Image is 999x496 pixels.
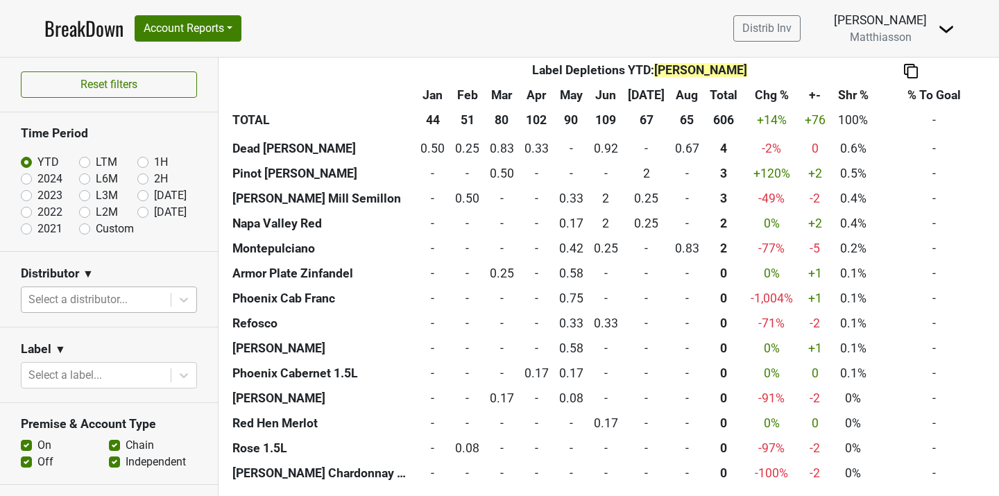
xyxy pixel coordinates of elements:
[704,236,743,261] th: 1.500
[485,261,520,286] td: 0.25
[588,211,623,236] td: 2.001
[522,314,550,332] div: -
[592,164,620,182] div: -
[588,261,623,286] td: 0
[938,21,955,37] img: Dropdown Menu
[37,221,62,237] label: 2021
[485,136,520,161] td: 0.833
[830,236,876,261] td: 0.2%
[21,71,197,98] button: Reset filters
[592,214,620,232] div: 2
[626,339,667,357] div: -
[450,311,485,336] td: 0
[450,108,485,132] th: 51
[419,139,447,157] div: 0.50
[522,164,550,182] div: -
[485,161,520,186] td: 0.5
[519,286,554,311] td: 0
[626,314,667,332] div: -
[592,289,620,307] div: -
[229,311,416,336] th: Refosco
[623,336,669,361] td: 0
[557,314,585,332] div: 0.33
[623,236,669,261] td: 0
[623,161,669,186] td: 2.25
[453,364,481,382] div: -
[419,314,447,332] div: -
[588,286,623,311] td: 0
[673,164,701,182] div: -
[704,186,743,211] th: 2.583
[803,314,827,332] div: -2
[154,171,168,187] label: 2H
[876,236,991,261] td: -
[96,187,118,204] label: L3M
[554,286,588,311] td: 0.75
[876,286,991,311] td: -
[592,239,620,257] div: 0.25
[673,314,701,332] div: -
[592,139,620,157] div: 0.92
[588,161,623,186] td: 0
[416,83,450,108] th: Jan: activate to sort column ascending
[708,339,740,357] div: 0
[669,186,704,211] td: 0
[554,186,588,211] td: 0.333
[588,311,623,336] td: 0.333
[416,161,450,186] td: 0
[588,361,623,386] td: 0
[708,239,740,257] div: 2
[744,108,800,132] td: +14 %
[830,186,876,211] td: 0.4%
[450,136,485,161] td: 0.25
[588,236,623,261] td: 0.25
[704,161,743,186] th: 2.750
[876,311,991,336] td: -
[419,164,447,182] div: -
[453,214,481,232] div: -
[416,236,450,261] td: 0
[592,314,620,332] div: 0.33
[803,164,827,182] div: +2
[588,186,623,211] td: 1.5
[416,261,450,286] td: 0
[626,289,667,307] div: -
[485,211,520,236] td: 0
[626,239,667,257] div: -
[830,161,876,186] td: 0.5%
[876,186,991,211] td: -
[229,386,416,411] th: [PERSON_NAME]
[830,108,876,132] td: 100%
[626,264,667,282] div: -
[626,214,667,232] div: 0.25
[623,186,669,211] td: 0.25
[229,361,416,386] th: Phoenix Cabernet 1.5L
[557,339,585,357] div: 0.58
[876,83,991,108] th: % To Goal: activate to sort column ascending
[450,161,485,186] td: 0
[522,339,550,357] div: -
[519,336,554,361] td: 0
[669,83,704,108] th: Aug: activate to sort column ascending
[450,336,485,361] td: 0
[744,336,800,361] td: 0 %
[669,286,704,311] td: 0
[519,136,554,161] td: 0.333
[485,108,520,132] th: 80
[485,83,520,108] th: Mar: activate to sort column ascending
[623,83,669,108] th: Jul: activate to sort column ascending
[708,289,740,307] div: 0
[519,261,554,286] td: 0
[876,336,991,361] td: -
[229,211,416,236] th: Napa Valley Red
[519,361,554,386] td: 0.167
[623,311,669,336] td: 0
[485,361,520,386] td: 0
[592,339,620,357] div: -
[519,211,554,236] td: 0
[554,136,588,161] td: 0
[96,204,118,221] label: L2M
[588,83,623,108] th: Jun: activate to sort column ascending
[37,187,62,204] label: 2023
[803,139,827,157] div: 0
